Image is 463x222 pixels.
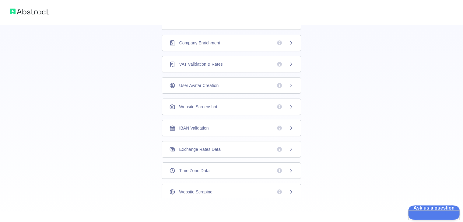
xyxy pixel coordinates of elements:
span: Website Scraping [179,189,212,195]
span: Website Screenshot [179,104,217,110]
span: IBAN Validation [179,125,209,131]
span: Time Zone Data [179,168,209,174]
span: User Avatar Creation [179,82,219,88]
iframe: Help Scout Beacon - Open [408,205,460,220]
span: Exchange Rates Data [179,146,220,152]
img: Abstract logo [10,7,49,16]
span: VAT Validation & Rates [179,61,223,67]
span: Company Enrichment [179,40,220,46]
